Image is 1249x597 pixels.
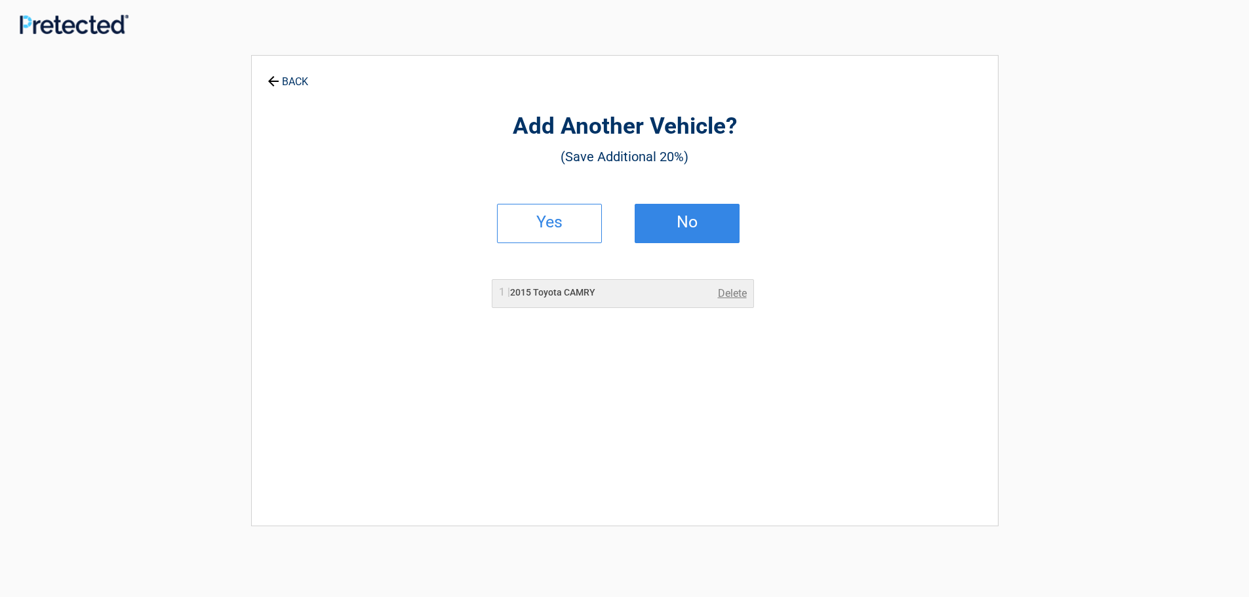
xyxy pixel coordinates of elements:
[324,111,926,142] h2: Add Another Vehicle?
[324,145,926,168] h3: (Save Additional 20%)
[718,286,747,301] a: Delete
[648,218,726,227] h2: No
[499,286,510,298] span: 1 |
[511,218,588,227] h2: Yes
[265,64,311,87] a: BACK
[20,14,129,34] img: Main Logo
[499,286,595,299] h2: 2015 Toyota CAMRY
